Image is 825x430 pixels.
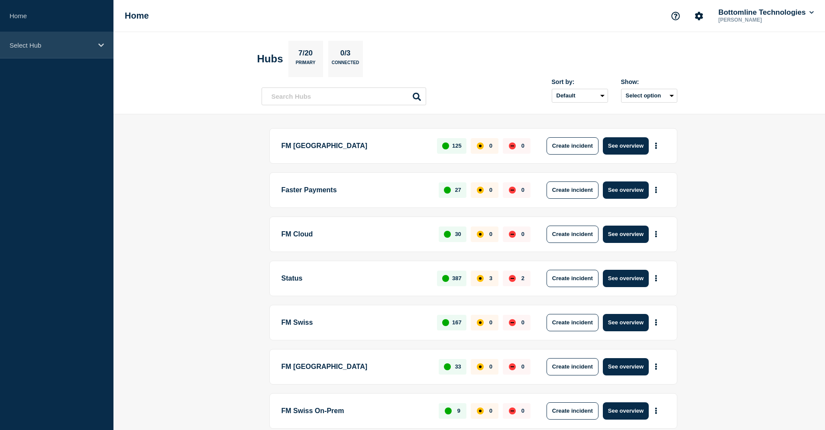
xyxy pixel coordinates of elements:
[552,78,608,85] div: Sort by:
[452,142,462,149] p: 125
[332,60,359,69] p: Connected
[442,319,449,326] div: up
[509,142,516,149] div: down
[281,270,427,287] p: Status
[603,181,649,199] button: See overview
[442,142,449,149] div: up
[489,187,492,193] p: 0
[521,319,524,326] p: 0
[547,358,599,375] button: Create incident
[445,407,452,414] div: up
[509,319,516,326] div: down
[452,319,462,326] p: 167
[489,142,492,149] p: 0
[547,226,599,243] button: Create incident
[603,226,649,243] button: See overview
[296,60,316,69] p: Primary
[650,138,662,154] button: More actions
[452,275,462,281] p: 387
[509,231,516,238] div: down
[281,137,427,155] p: FM [GEOGRAPHIC_DATA]
[603,402,649,420] button: See overview
[547,314,599,331] button: Create incident
[477,407,484,414] div: affected
[455,363,461,370] p: 33
[281,314,427,331] p: FM Swiss
[603,270,649,287] button: See overview
[442,275,449,282] div: up
[477,319,484,326] div: affected
[650,403,662,419] button: More actions
[509,275,516,282] div: down
[717,17,807,23] p: [PERSON_NAME]
[489,319,492,326] p: 0
[552,89,608,103] select: Sort by
[509,363,516,370] div: down
[521,187,524,193] p: 0
[457,407,460,414] p: 9
[650,359,662,375] button: More actions
[521,231,524,237] p: 0
[257,53,283,65] h2: Hubs
[509,187,516,194] div: down
[621,78,677,85] div: Show:
[444,363,451,370] div: up
[455,231,461,237] p: 30
[650,226,662,242] button: More actions
[547,181,599,199] button: Create incident
[521,142,524,149] p: 0
[547,137,599,155] button: Create incident
[521,363,524,370] p: 0
[547,402,599,420] button: Create incident
[477,142,484,149] div: affected
[125,11,149,21] h1: Home
[295,49,316,60] p: 7/20
[477,275,484,282] div: affected
[337,49,354,60] p: 0/3
[444,187,451,194] div: up
[521,407,524,414] p: 0
[281,226,429,243] p: FM Cloud
[650,314,662,330] button: More actions
[444,231,451,238] div: up
[281,402,429,420] p: FM Swiss On-Prem
[603,314,649,331] button: See overview
[477,363,484,370] div: affected
[547,270,599,287] button: Create incident
[10,42,93,49] p: Select Hub
[281,358,429,375] p: FM [GEOGRAPHIC_DATA]
[489,407,492,414] p: 0
[489,275,492,281] p: 3
[621,89,677,103] button: Select option
[455,187,461,193] p: 27
[477,231,484,238] div: affected
[489,363,492,370] p: 0
[717,8,815,17] button: Bottomline Technologies
[650,270,662,286] button: More actions
[477,187,484,194] div: affected
[281,181,429,199] p: Faster Payments
[666,7,685,25] button: Support
[603,137,649,155] button: See overview
[650,182,662,198] button: More actions
[489,231,492,237] p: 0
[690,7,708,25] button: Account settings
[521,275,524,281] p: 2
[509,407,516,414] div: down
[603,358,649,375] button: See overview
[262,87,426,105] input: Search Hubs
